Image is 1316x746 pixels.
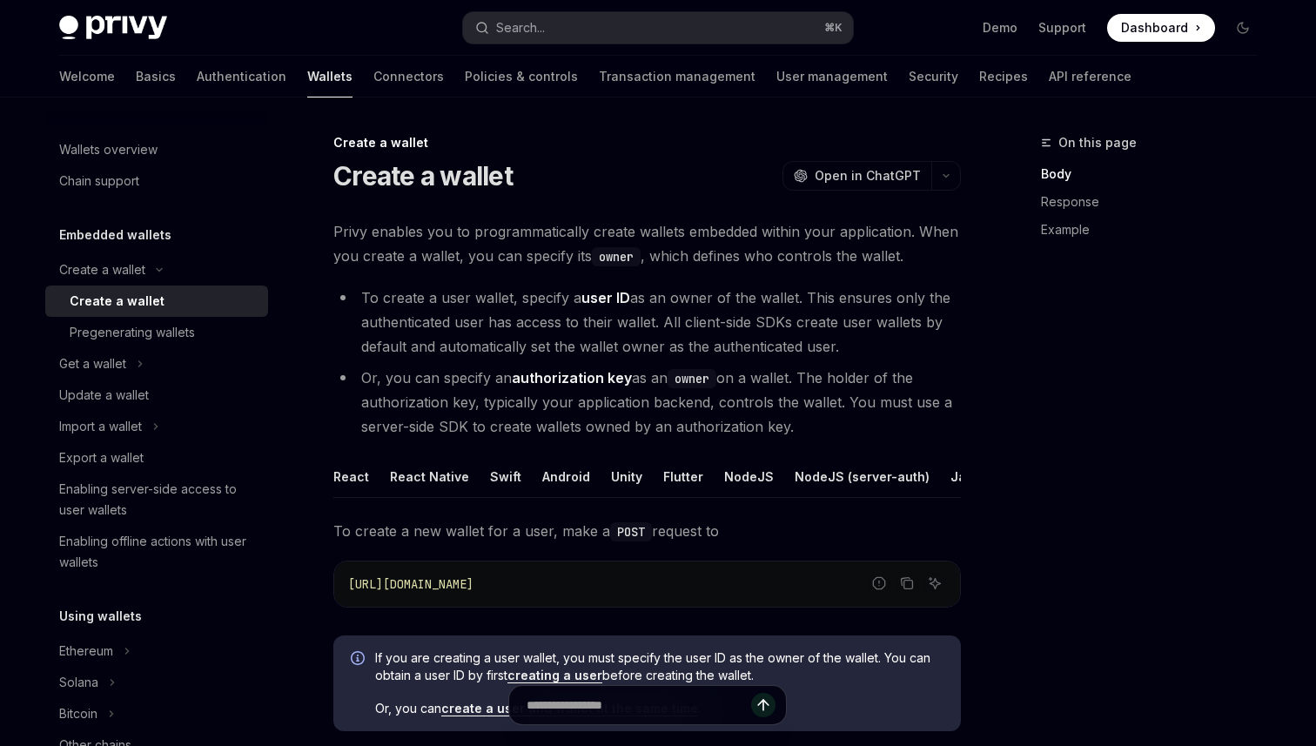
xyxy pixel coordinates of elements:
[1041,216,1271,244] a: Example
[59,641,113,662] div: Ethereum
[795,456,930,497] div: NodeJS (server-auth)
[1107,14,1215,42] a: Dashboard
[983,19,1017,37] a: Demo
[599,56,755,97] a: Transaction management
[776,56,888,97] a: User management
[581,289,630,306] strong: user ID
[59,703,97,724] div: Bitcoin
[507,668,602,683] a: creating a user
[307,56,352,97] a: Wallets
[45,411,268,442] button: Toggle Import a wallet section
[373,56,444,97] a: Connectors
[45,526,268,578] a: Enabling offline actions with user wallets
[136,56,176,97] a: Basics
[59,225,171,245] h5: Embedded wallets
[59,353,126,374] div: Get a wallet
[465,56,578,97] a: Policies & controls
[909,56,958,97] a: Security
[45,286,268,317] a: Create a wallet
[815,167,921,185] span: Open in ChatGPT
[375,649,943,684] span: If you are creating a user wallet, you must specify the user ID as the owner of the wallet. You c...
[333,286,961,359] li: To create a user wallet, specify a as an owner of the wallet. This ensures only the authenticated...
[45,698,268,729] button: Toggle Bitcoin section
[668,369,716,388] code: owner
[333,519,961,543] span: To create a new wallet for a user, make a request to
[45,348,268,380] button: Toggle Get a wallet section
[1041,160,1271,188] a: Body
[333,366,961,439] li: Or, you can specify an as an on a wallet. The holder of the authorization key, typically your app...
[333,160,513,192] h1: Create a wallet
[70,291,164,312] div: Create a wallet
[59,385,149,406] div: Update a wallet
[979,56,1028,97] a: Recipes
[782,161,931,191] button: Open in ChatGPT
[59,171,139,192] div: Chain support
[592,247,641,266] code: owner
[611,456,642,497] div: Unity
[45,474,268,526] a: Enabling server-side access to user wallets
[59,531,258,573] div: Enabling offline actions with user wallets
[751,693,775,717] button: Send message
[923,572,946,595] button: Ask AI
[45,165,268,197] a: Chain support
[333,134,961,151] div: Create a wallet
[1038,19,1086,37] a: Support
[351,651,368,669] svg: Info
[45,380,268,411] a: Update a wallet
[1058,132,1137,153] span: On this page
[390,456,469,497] div: React Native
[950,456,981,497] div: Java
[70,322,195,343] div: Pregenerating wallets
[197,56,286,97] a: Authentication
[490,456,521,497] div: Swift
[1049,56,1131,97] a: API reference
[59,56,115,97] a: Welcome
[45,317,268,348] a: Pregenerating wallets
[45,635,268,667] button: Toggle Ethereum section
[868,572,890,595] button: Report incorrect code
[59,416,142,437] div: Import a wallet
[59,672,98,693] div: Solana
[333,456,369,497] div: React
[1121,19,1188,37] span: Dashboard
[663,456,703,497] div: Flutter
[333,219,961,268] span: Privy enables you to programmatically create wallets embedded within your application. When you c...
[824,21,843,35] span: ⌘ K
[1229,14,1257,42] button: Toggle dark mode
[527,686,751,724] input: Ask a question...
[610,522,652,541] code: POST
[512,369,632,386] strong: authorization key
[59,139,158,160] div: Wallets overview
[724,456,774,497] div: NodeJS
[59,479,258,521] div: Enabling server-side access to user wallets
[59,447,144,468] div: Export a wallet
[45,442,268,474] a: Export a wallet
[348,576,473,592] span: [URL][DOMAIN_NAME]
[496,17,545,38] div: Search...
[59,16,167,40] img: dark logo
[463,12,853,44] button: Open search
[59,606,142,627] h5: Using wallets
[45,254,268,286] button: Toggle Create a wallet section
[45,667,268,698] button: Toggle Solana section
[45,134,268,165] a: Wallets overview
[896,572,918,595] button: Copy the contents from the code block
[1041,188,1271,216] a: Response
[542,456,590,497] div: Android
[59,259,145,280] div: Create a wallet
